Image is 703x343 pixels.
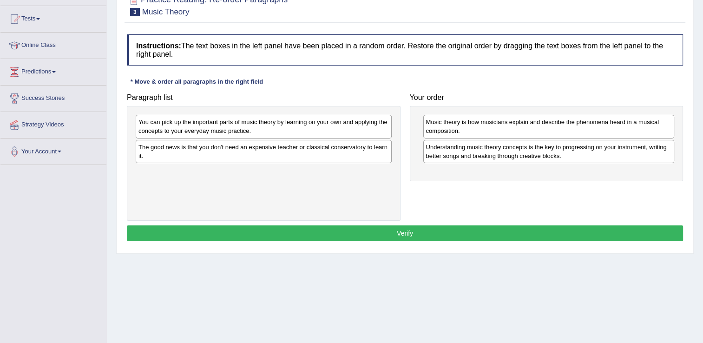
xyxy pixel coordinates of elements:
[410,93,683,102] h4: Your order
[0,139,106,162] a: Your Account
[127,77,267,86] div: * Move & order all paragraphs in the right field
[136,42,181,50] b: Instructions:
[0,33,106,56] a: Online Class
[127,225,683,241] button: Verify
[0,59,106,82] a: Predictions
[136,115,392,138] div: You can pick up the important parts of music theory by learning on your own and applying the conc...
[130,8,140,16] span: 3
[423,115,675,138] div: Music theory is how musicians explain and describe the phenomena heard in a musical composition.
[0,86,106,109] a: Success Stories
[127,34,683,66] h4: The text boxes in the left panel have been placed in a random order. Restore the original order b...
[136,140,392,163] div: The good news is that you don't need an expensive teacher or classical conservatory to learn it.
[0,112,106,135] a: Strategy Videos
[423,140,675,163] div: Understanding music theory concepts is the key to progressing on your instrument, writing better ...
[0,6,106,29] a: Tests
[127,93,401,102] h4: Paragraph list
[142,7,190,16] small: Music Theory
